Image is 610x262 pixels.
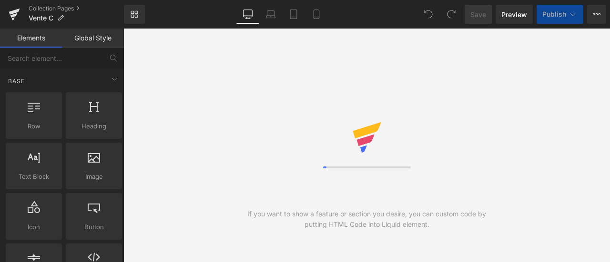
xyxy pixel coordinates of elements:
[305,5,328,24] a: Mobile
[587,5,606,24] button: More
[62,29,124,48] a: Global Style
[236,5,259,24] a: Desktop
[9,172,59,182] span: Text Block
[496,5,533,24] a: Preview
[542,10,566,18] span: Publish
[9,222,59,232] span: Icon
[537,5,583,24] button: Publish
[29,14,53,22] span: Vente C
[29,5,124,12] a: Collection Pages
[282,5,305,24] a: Tablet
[7,77,26,86] span: Base
[9,121,59,131] span: Row
[501,10,527,19] span: Preview
[124,5,145,24] a: New Library
[69,172,119,182] span: Image
[245,209,488,230] div: If you want to show a feature or section you desire, you can custom code by putting HTML Code int...
[259,5,282,24] a: Laptop
[69,222,119,232] span: Button
[419,5,438,24] button: Undo
[470,10,486,19] span: Save
[69,121,119,131] span: Heading
[442,5,461,24] button: Redo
